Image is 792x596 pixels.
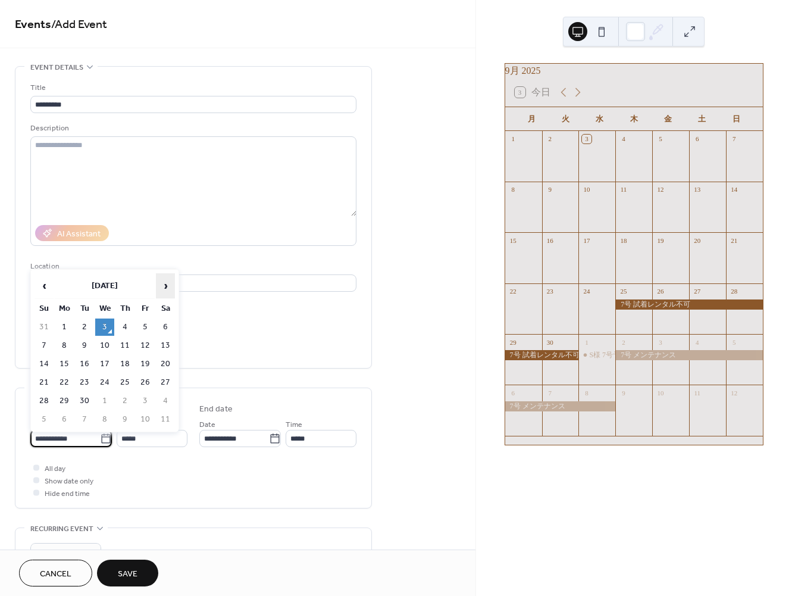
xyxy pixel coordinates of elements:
[136,319,155,336] td: 5
[656,338,665,347] div: 3
[156,300,175,317] th: Sa
[515,107,549,131] div: 月
[730,236,738,245] div: 21
[615,350,763,360] div: 7号 メンテナンス
[156,392,175,410] td: 4
[546,236,555,245] div: 16
[115,411,134,428] td: 9
[35,392,54,410] td: 28
[286,419,302,431] span: Time
[693,287,702,296] div: 27
[115,300,134,317] th: Th
[619,135,628,143] div: 4
[30,82,354,94] div: Title
[656,185,665,194] div: 12
[30,260,354,273] div: Location
[55,273,155,299] th: [DATE]
[115,392,134,410] td: 2
[95,374,114,391] td: 24
[75,319,94,336] td: 2
[35,546,80,560] span: Do not repeat
[95,337,114,354] td: 10
[45,463,65,475] span: All day
[136,374,155,391] td: 26
[693,338,702,347] div: 4
[730,135,738,143] div: 7
[35,411,54,428] td: 5
[693,185,702,194] div: 13
[730,388,738,397] div: 12
[619,287,628,296] div: 25
[55,319,74,336] td: 1
[136,355,155,373] td: 19
[55,411,74,428] td: 6
[95,355,114,373] td: 17
[35,300,54,317] th: Su
[115,337,134,354] td: 11
[589,350,627,360] div: S様 7号予約
[55,392,74,410] td: 29
[509,135,518,143] div: 1
[45,475,93,488] span: Show date only
[578,350,615,360] div: S様 7号予約
[51,13,107,36] span: / Add Event
[55,355,74,373] td: 15
[115,374,134,391] td: 25
[35,319,54,336] td: 31
[509,185,518,194] div: 8
[509,236,518,245] div: 15
[156,355,175,373] td: 20
[656,388,665,397] div: 10
[95,411,114,428] td: 8
[15,13,51,36] a: Events
[619,185,628,194] div: 11
[45,488,90,500] span: Hide end time
[118,568,137,581] span: Save
[55,300,74,317] th: Mo
[55,374,74,391] td: 22
[136,392,155,410] td: 3
[505,64,763,78] div: 9月 2025
[75,300,94,317] th: Tu
[656,287,665,296] div: 26
[35,274,53,298] span: ‹
[156,274,174,298] span: ›
[95,319,114,336] td: 3
[19,560,92,586] a: Cancel
[685,107,719,131] div: 土
[136,337,155,354] td: 12
[730,185,738,194] div: 14
[75,374,94,391] td: 23
[693,135,702,143] div: 6
[582,135,591,143] div: 3
[651,107,685,131] div: 金
[619,388,628,397] div: 9
[199,419,215,431] span: Date
[546,338,555,347] div: 30
[617,107,651,131] div: 木
[509,287,518,296] div: 22
[40,568,71,581] span: Cancel
[136,411,155,428] td: 10
[115,319,134,336] td: 4
[546,287,555,296] div: 23
[35,374,54,391] td: 21
[75,337,94,354] td: 9
[156,411,175,428] td: 11
[35,337,54,354] td: 7
[95,300,114,317] th: We
[656,135,665,143] div: 5
[30,61,83,74] span: Event details
[505,350,579,360] div: 7号 試着レンタル不可
[582,338,591,347] div: 1
[615,299,763,310] div: 7号 試着レンタル不可
[75,392,94,410] td: 30
[95,392,114,410] td: 1
[546,388,555,397] div: 7
[582,388,591,397] div: 8
[730,287,738,296] div: 28
[656,236,665,245] div: 19
[582,185,591,194] div: 10
[505,401,616,411] div: 7号 メンテナンス
[136,300,155,317] th: Fr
